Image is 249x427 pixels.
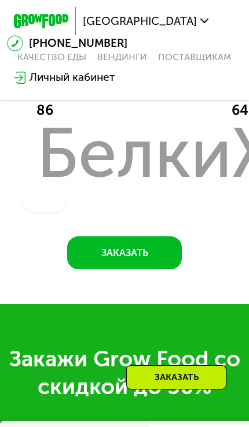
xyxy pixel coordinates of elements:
[83,16,197,27] span: [GEOGRAPHIC_DATA]
[36,102,232,119] div: 86
[97,51,147,62] a: Вендинги
[67,236,182,269] button: Заказать
[17,51,86,62] a: Качество еды
[36,119,232,188] div: Белки
[7,35,127,52] a: [PHONE_NUMBER]
[30,69,115,86] div: Личный кабинет
[126,365,226,389] div: Заказать
[158,51,231,62] div: поставщикам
